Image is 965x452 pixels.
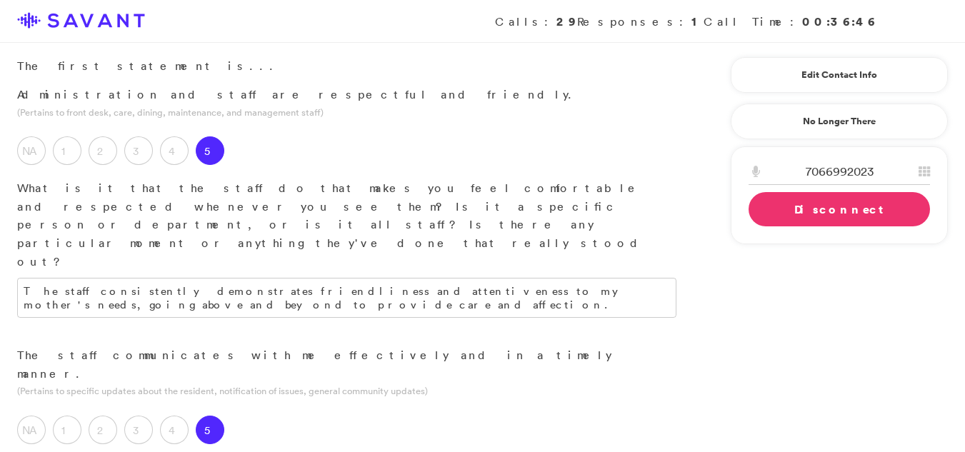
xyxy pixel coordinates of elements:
[89,416,117,444] label: 2
[17,346,676,383] p: The staff communicates with me effectively and in a timely manner.
[53,416,81,444] label: 1
[17,416,46,444] label: NA
[17,384,676,398] p: (Pertains to specific updates about the resident, notification of issues, general community updates)
[731,104,948,139] a: No Longer There
[556,14,577,29] strong: 29
[802,14,876,29] strong: 00:36:46
[124,136,153,165] label: 3
[124,416,153,444] label: 3
[160,136,189,165] label: 4
[691,14,704,29] strong: 1
[196,136,224,165] label: 5
[17,179,676,271] p: What is it that the staff do that makes you feel comfortable and respected whenever you see them?...
[17,86,676,104] p: Administration and staff are respectful and friendly.
[53,136,81,165] label: 1
[749,192,930,226] a: Disconnect
[17,136,46,165] label: NA
[17,106,676,119] p: (Pertains to front desk, care, dining, maintenance, and management staff)
[160,416,189,444] label: 4
[89,136,117,165] label: 2
[17,57,676,76] p: The first statement is...
[749,64,930,86] a: Edit Contact Info
[196,416,224,444] label: 5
